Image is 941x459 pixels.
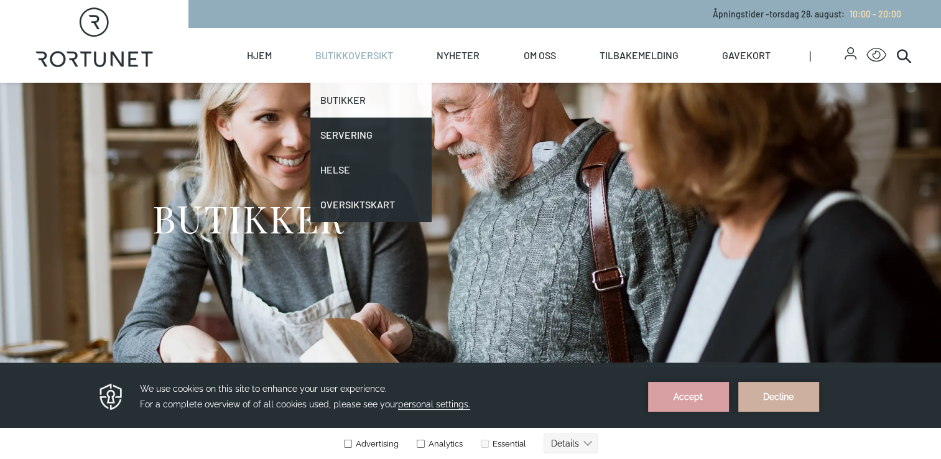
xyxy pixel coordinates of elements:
[722,28,771,83] a: Gavekort
[738,16,819,46] button: Decline
[551,73,579,83] text: Details
[343,73,399,83] label: Advertising
[310,83,432,118] a: Butikker
[600,28,679,83] a: Tilbakemelding
[478,73,526,83] label: Essential
[845,9,901,19] a: 10:00 - 20:00
[310,187,432,222] a: Oversiktskart
[437,28,480,83] a: Nyheter
[809,28,845,83] span: |
[866,45,886,65] button: Open Accessibility Menu
[344,74,352,82] input: Advertising
[713,7,901,21] p: Åpningstider - torsdag 28. august :
[648,16,729,46] button: Accept
[310,152,432,187] a: Helse
[310,118,432,152] a: Servering
[140,16,633,47] h3: We use cookies on this site to enhance your user experience. For a complete overview of of all co...
[398,34,470,44] span: personal settings.
[417,74,425,82] input: Analytics
[247,28,272,83] a: Hjem
[481,74,489,82] input: Essential
[152,195,345,241] h1: BUTIKKER
[315,28,393,83] a: Butikkoversikt
[414,73,463,83] label: Analytics
[98,16,124,46] img: Privacy reminder
[523,28,555,83] a: Om oss
[850,9,901,19] span: 10:00 - 20:00
[544,68,598,88] button: Details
